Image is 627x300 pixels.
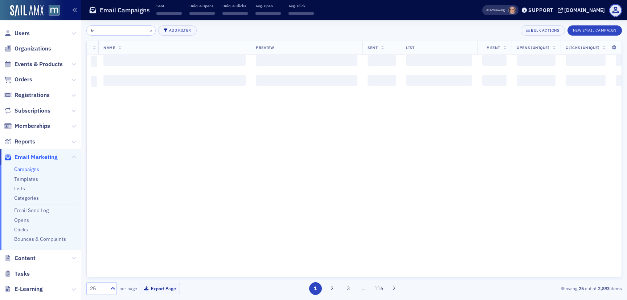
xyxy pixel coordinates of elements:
[406,75,472,86] span: ‌
[86,25,156,36] input: Search…
[15,138,35,146] span: Reports
[486,8,493,12] div: Also
[517,75,556,86] span: ‌
[609,4,622,17] span: Profile
[508,7,516,14] span: Katie Foo
[358,285,369,292] span: …
[486,8,505,13] span: Viewing
[256,55,357,66] span: ‌
[517,45,549,50] span: Opens (Unique)
[15,254,36,262] span: Content
[222,3,248,8] p: Unique Clicks
[342,282,355,295] button: 3
[373,282,385,295] button: 116
[103,45,115,50] span: Name
[15,60,63,68] span: Events & Products
[4,107,50,115] a: Subscriptions
[15,107,50,115] span: Subscriptions
[448,285,622,292] div: Showing out of items
[15,122,50,130] span: Memberships
[4,45,51,53] a: Organizations
[90,285,106,292] div: 25
[222,12,248,15] span: ‌
[100,6,150,15] h1: Email Campaigns
[10,5,44,17] img: SailAMX
[4,285,43,293] a: E-Learning
[368,45,378,50] span: Sent
[566,45,599,50] span: Clicks (Unique)
[4,122,50,130] a: Memberships
[517,55,556,66] span: ‌
[158,25,197,36] button: Add Filter
[4,60,63,68] a: Events & Products
[14,176,38,182] a: Templates
[528,7,553,13] div: Support
[189,3,215,8] p: Unique Opens
[156,12,182,15] span: ‌
[406,45,414,50] span: List
[14,236,66,242] a: Bounces & Complaints
[15,270,30,278] span: Tasks
[4,254,36,262] a: Content
[14,166,39,173] a: Campaigns
[368,55,396,66] span: ‌
[4,138,35,146] a: Reports
[15,91,50,99] span: Registrations
[4,76,32,84] a: Orders
[14,195,39,201] a: Categories
[4,29,30,37] a: Users
[566,75,606,86] span: ‌
[156,3,182,8] p: Sent
[44,5,60,17] a: View Homepage
[368,75,396,86] span: ‌
[256,45,274,50] span: Preview
[4,153,58,161] a: Email Marketing
[15,29,30,37] span: Users
[15,153,58,161] span: Email Marketing
[14,217,29,223] a: Opens
[14,207,49,214] a: Email Send Log
[325,282,338,295] button: 2
[140,283,180,294] button: Export Page
[288,12,314,15] span: ‌
[189,12,215,15] span: ‌
[15,45,51,53] span: Organizations
[564,7,605,13] div: [DOMAIN_NAME]
[566,55,606,66] span: ‌
[15,76,32,84] span: Orders
[14,185,25,192] a: Lists
[4,270,30,278] a: Tasks
[103,75,246,86] span: ‌
[255,12,281,15] span: ‌
[567,25,622,36] button: New Email Campaign
[521,25,565,36] button: Bulk Actions
[309,282,322,295] button: 1
[4,91,50,99] a: Registrations
[558,8,607,13] button: [DOMAIN_NAME]
[597,285,611,292] strong: 2,893
[91,56,97,67] span: ‌
[531,28,559,32] div: Bulk Actions
[482,75,507,86] span: ‌
[406,55,472,66] span: ‌
[119,285,137,292] label: per page
[482,55,507,66] span: ‌
[148,27,155,33] button: ×
[567,27,622,33] a: New Email Campaign
[577,285,585,292] strong: 25
[91,76,97,87] span: ‌
[15,285,43,293] span: E-Learning
[487,45,500,50] span: # Sent
[49,5,60,16] img: SailAMX
[288,3,314,8] p: Avg. Click
[255,3,281,8] p: Avg. Open
[103,55,246,66] span: ‌
[14,226,28,233] a: Clicks
[256,75,357,86] span: ‌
